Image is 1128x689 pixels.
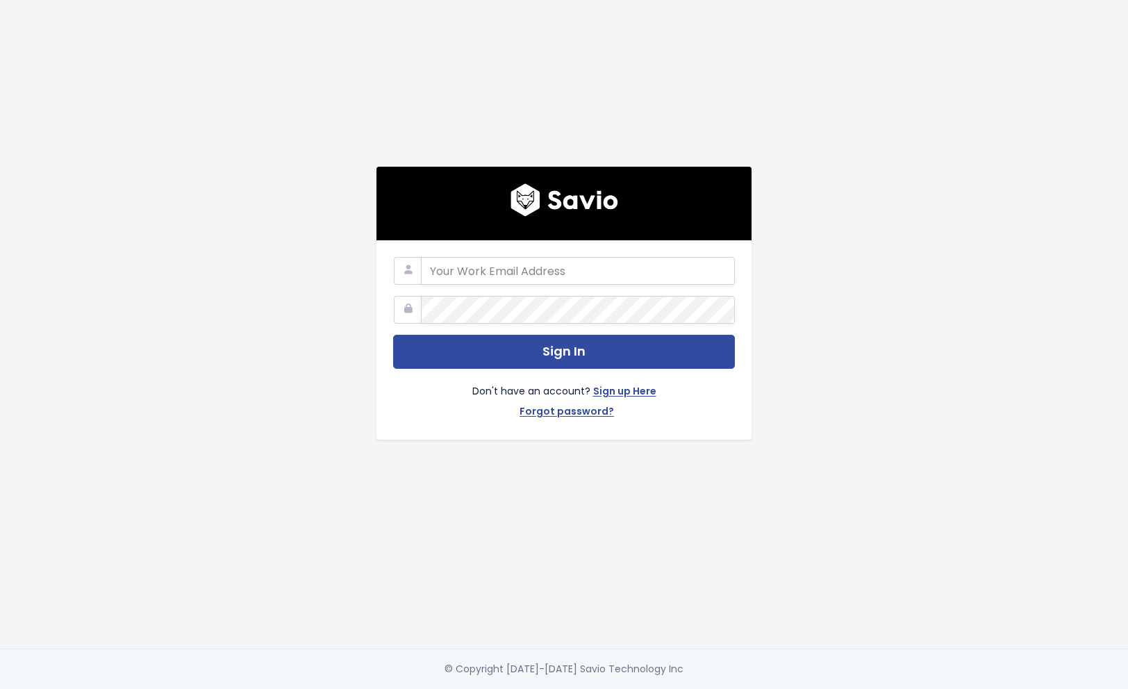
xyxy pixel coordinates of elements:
[393,335,735,369] button: Sign In
[593,383,656,403] a: Sign up Here
[520,403,614,423] a: Forgot password?
[511,183,618,217] img: logo600x187.a314fd40982d.png
[421,257,735,285] input: Your Work Email Address
[445,661,683,678] div: © Copyright [DATE]-[DATE] Savio Technology Inc
[393,369,735,423] div: Don't have an account?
